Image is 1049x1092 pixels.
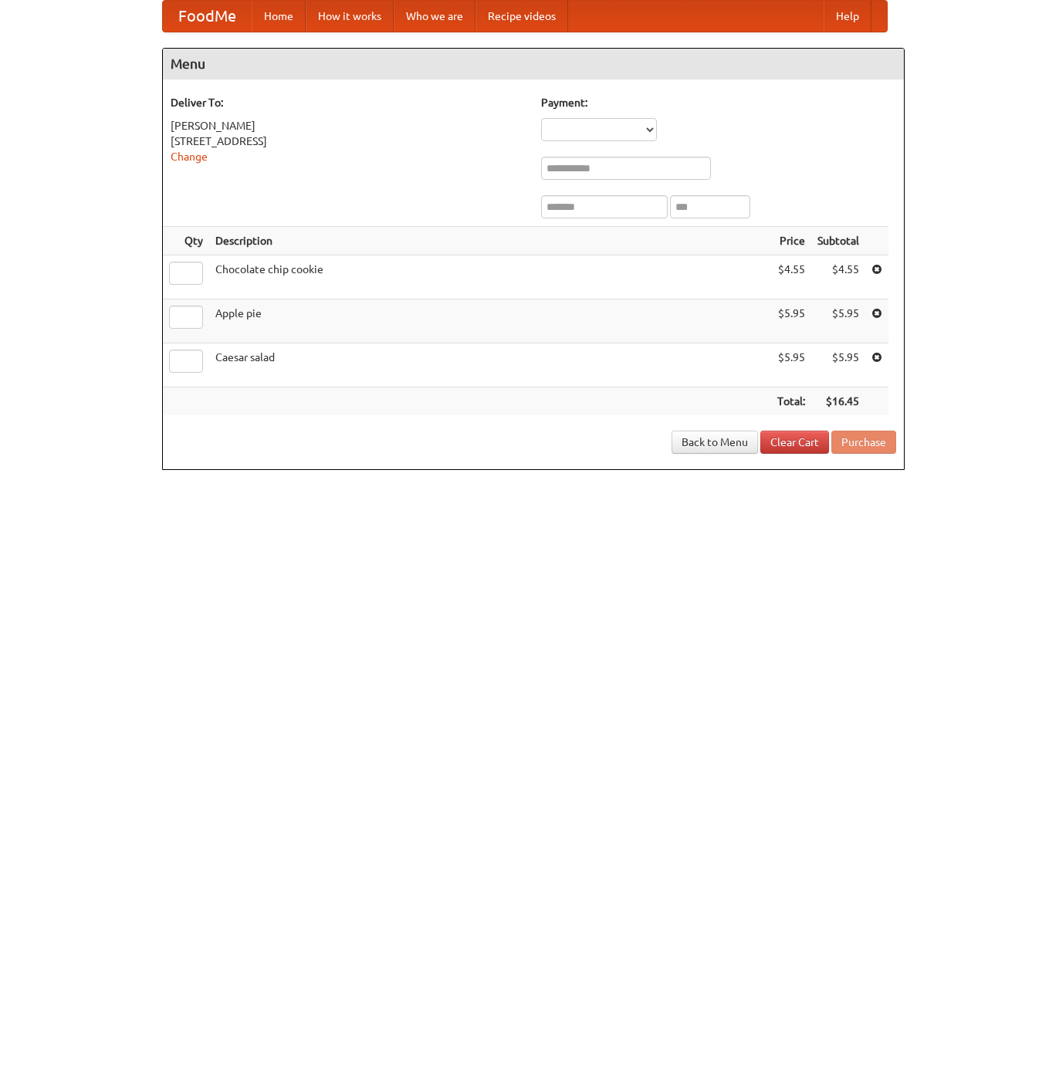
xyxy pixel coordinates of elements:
[771,343,811,387] td: $5.95
[811,255,865,299] td: $4.55
[209,255,771,299] td: Chocolate chip cookie
[771,299,811,343] td: $5.95
[771,227,811,255] th: Price
[541,95,896,110] h5: Payment:
[171,118,526,134] div: [PERSON_NAME]
[163,227,209,255] th: Qty
[831,431,896,454] button: Purchase
[171,95,526,110] h5: Deliver To:
[811,299,865,343] td: $5.95
[811,227,865,255] th: Subtotal
[171,150,208,163] a: Change
[394,1,475,32] a: Who we are
[824,1,871,32] a: Help
[475,1,568,32] a: Recipe videos
[760,431,829,454] a: Clear Cart
[209,227,771,255] th: Description
[672,431,758,454] a: Back to Menu
[171,134,526,149] div: [STREET_ADDRESS]
[771,387,811,416] th: Total:
[209,299,771,343] td: Apple pie
[811,387,865,416] th: $16.45
[209,343,771,387] td: Caesar salad
[252,1,306,32] a: Home
[163,1,252,32] a: FoodMe
[306,1,394,32] a: How it works
[163,49,904,79] h4: Menu
[771,255,811,299] td: $4.55
[811,343,865,387] td: $5.95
